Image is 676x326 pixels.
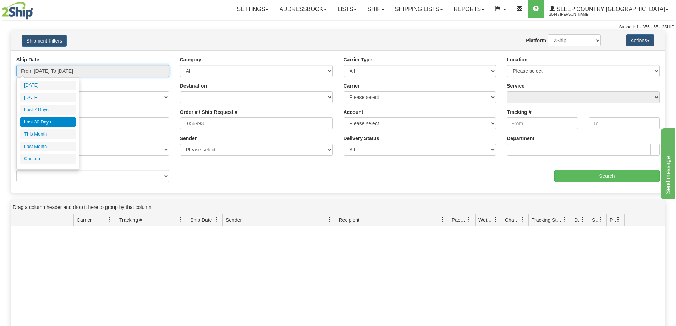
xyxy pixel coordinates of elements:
a: Settings [231,0,274,18]
span: Packages [452,216,467,223]
a: Ship [362,0,389,18]
a: Tracking Status filter column settings [559,214,571,226]
label: Ship Date [16,56,39,63]
a: Sender filter column settings [324,214,336,226]
li: This Month [20,129,76,139]
a: Sleep Country [GEOGRAPHIC_DATA] 2044 / [PERSON_NAME] [544,0,674,18]
span: Sleep Country [GEOGRAPHIC_DATA] [555,6,665,12]
input: From [507,117,578,129]
a: Delivery Status filter column settings [577,214,589,226]
a: Reports [448,0,490,18]
a: Addressbook [274,0,332,18]
span: 2044 / [PERSON_NAME] [549,11,603,18]
label: Destination [180,82,207,89]
span: Tracking # [119,216,142,223]
li: [DATE] [20,81,76,90]
label: Location [507,56,527,63]
label: Order # / Ship Request # [180,109,238,116]
button: Shipment Filters [22,35,67,47]
img: logo2044.jpg [2,2,33,20]
button: Actions [626,34,654,46]
input: To [589,117,660,129]
a: Weight filter column settings [490,214,502,226]
a: Shipping lists [390,0,448,18]
input: Search [554,170,660,182]
iframe: chat widget [660,127,675,199]
a: Carrier filter column settings [104,214,116,226]
label: Platform [526,37,546,44]
span: Pickup Status [610,216,616,223]
a: Ship Date filter column settings [210,214,222,226]
label: Department [507,135,534,142]
span: Tracking Status [532,216,562,223]
span: Weight [478,216,493,223]
span: Ship Date [190,216,212,223]
li: Last 30 Days [20,117,76,127]
span: Sender [226,216,242,223]
label: Carrier [344,82,360,89]
label: Service [507,82,524,89]
a: Charge filter column settings [516,214,528,226]
span: Carrier [77,216,92,223]
div: Support: 1 - 855 - 55 - 2SHIP [2,24,674,30]
span: Recipient [339,216,359,223]
div: grid grouping header [11,200,665,214]
li: [DATE] [20,93,76,103]
span: Shipment Issues [592,216,598,223]
label: Account [344,109,363,116]
li: Last Month [20,142,76,151]
label: Carrier Type [344,56,372,63]
label: Tracking # [507,109,531,116]
a: Shipment Issues filter column settings [594,214,606,226]
a: Packages filter column settings [463,214,475,226]
a: Tracking # filter column settings [175,214,187,226]
span: Charge [505,216,520,223]
a: Lists [332,0,362,18]
li: Custom [20,154,76,164]
label: Category [180,56,202,63]
label: Delivery Status [344,135,379,142]
a: Recipient filter column settings [436,214,449,226]
div: Send message [5,4,66,13]
li: Last 7 Days [20,105,76,115]
label: Sender [180,135,197,142]
a: Pickup Status filter column settings [612,214,624,226]
span: Delivery Status [574,216,580,223]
